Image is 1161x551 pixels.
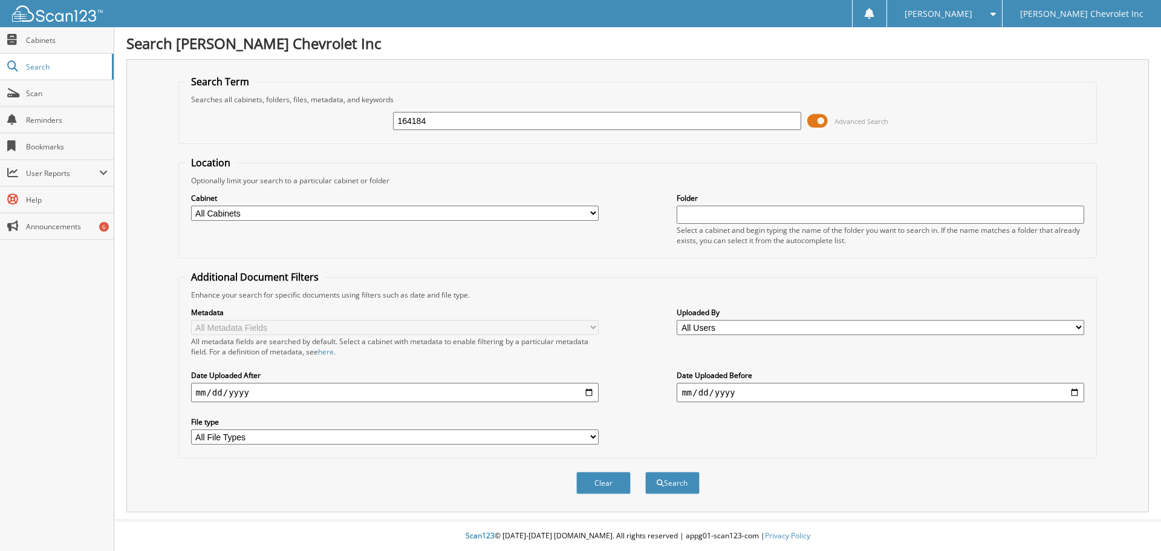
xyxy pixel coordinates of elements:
[185,94,1091,105] div: Searches all cabinets, folders, files, metadata, and keywords
[99,222,109,232] div: 6
[26,115,108,125] span: Reminders
[677,193,1084,203] label: Folder
[318,347,334,357] a: here
[905,10,972,18] span: [PERSON_NAME]
[26,221,108,232] span: Announcements
[185,156,236,169] legend: Location
[185,270,325,284] legend: Additional Document Filters
[1020,10,1143,18] span: [PERSON_NAME] Chevrolet Inc
[114,521,1161,551] div: © [DATE]-[DATE] [DOMAIN_NAME]. All rights reserved | appg01-scan123-com |
[466,530,495,541] span: Scan123
[185,290,1091,300] div: Enhance your search for specific documents using filters such as date and file type.
[126,33,1149,53] h1: Search [PERSON_NAME] Chevrolet Inc
[1101,493,1161,551] iframe: Chat Widget
[191,336,599,357] div: All metadata fields are searched by default. Select a cabinet with metadata to enable filtering b...
[191,417,599,427] label: File type
[185,175,1091,186] div: Optionally limit your search to a particular cabinet or folder
[26,142,108,152] span: Bookmarks
[191,193,599,203] label: Cabinet
[191,370,599,380] label: Date Uploaded After
[191,383,599,402] input: start
[677,383,1084,402] input: end
[645,472,700,494] button: Search
[26,88,108,99] span: Scan
[677,307,1084,318] label: Uploaded By
[576,472,631,494] button: Clear
[26,62,106,72] span: Search
[677,225,1084,246] div: Select a cabinet and begin typing the name of the folder you want to search in. If the name match...
[26,195,108,205] span: Help
[191,307,599,318] label: Metadata
[12,5,103,22] img: scan123-logo-white.svg
[26,35,108,45] span: Cabinets
[765,530,810,541] a: Privacy Policy
[677,370,1084,380] label: Date Uploaded Before
[26,168,99,178] span: User Reports
[185,75,255,88] legend: Search Term
[834,117,888,126] span: Advanced Search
